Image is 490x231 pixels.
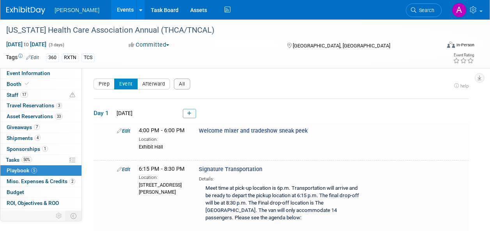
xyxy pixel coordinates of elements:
span: 4:00 PM - 6:00 PM [139,127,185,134]
span: 7 [34,124,40,130]
span: [GEOGRAPHIC_DATA], [GEOGRAPHIC_DATA] [293,43,390,49]
span: 3 [56,103,62,108]
img: Amber Vincent [452,3,467,17]
td: Personalize Event Tab Strip [52,211,66,221]
span: Signature Transportation [199,166,262,173]
div: Location: [139,135,187,143]
td: Tags [6,53,39,62]
a: Playbook5 [0,165,81,176]
span: 50% [21,157,32,163]
a: ROI, Objectives & ROO [0,198,81,208]
span: help [460,83,469,89]
span: 5 [31,168,37,173]
a: Edit [117,166,130,172]
span: 12 [40,211,48,217]
span: (3 days) [48,42,64,47]
a: Edit [26,55,39,60]
a: Edit [117,128,130,134]
span: Travel Reservations [7,102,62,108]
div: In-Person [456,42,474,48]
button: Prep [94,79,115,89]
span: Booth [7,81,30,87]
a: Tasks50% [0,155,81,165]
a: Event Information [0,68,81,79]
div: [STREET_ADDRESS][PERSON_NAME] [139,181,187,196]
span: Tasks [6,157,32,163]
a: Asset Reservations33 [0,111,81,122]
a: Budget [0,187,81,198]
span: 17 [20,92,28,98]
img: ExhibitDay [6,7,45,14]
button: All [174,79,190,89]
i: Booth reservation complete [25,82,29,86]
a: Attachments12 [0,209,81,219]
span: Potential Scheduling Conflict -- at least one attendee is tagged in another overlapping event. [70,92,75,99]
span: 4 [35,135,41,141]
span: 1 [42,146,48,152]
span: Day 1 [94,109,113,117]
div: RXTN [62,54,79,62]
button: Committed [126,41,172,49]
span: Giveaways [7,124,40,130]
button: Event [114,79,138,89]
button: Afterward [137,79,170,89]
a: Sponsorships1 [0,144,81,154]
a: Booth [0,79,81,89]
a: Shipments4 [0,133,81,143]
span: Attachments [7,211,48,217]
span: Sponsorships [7,146,48,152]
span: Event Information [7,70,50,76]
span: Playbook [7,167,37,173]
div: Details: [199,173,367,182]
span: [DATE] [DATE] [6,41,47,48]
div: Event Rating [453,53,474,57]
span: Budget [7,189,24,195]
a: Misc. Expenses & Credits2 [0,176,81,187]
span: ROI, Objectives & ROO [7,200,59,206]
span: 2 [69,178,75,184]
a: Staff17 [0,90,81,100]
a: Giveaways7 [0,122,81,133]
span: Shipments [7,135,41,141]
a: Search [406,3,442,17]
img: Format-Inperson.png [447,42,455,48]
div: 360 [46,54,59,62]
span: [PERSON_NAME] [55,7,99,13]
div: [US_STATE] Health Care Association Annual (THCA/TNCAL) [4,23,434,37]
span: Asset Reservations [7,113,63,119]
td: Toggle Event Tabs [66,211,82,221]
div: Event Format [406,40,474,52]
span: Misc. Expenses & Credits [7,178,75,184]
div: Location: [139,173,187,181]
div: TCS [81,54,95,62]
span: 33 [55,114,63,119]
span: Search [416,7,434,13]
span: 6:15 PM - 8:30 PM [139,166,185,172]
a: Travel Reservations3 [0,100,81,111]
span: Staff [7,92,28,98]
span: [DATE] [114,110,133,116]
div: Exhibit Hall [139,143,187,150]
span: to [23,41,30,47]
span: Welcome mixer and tradeshow sneak peek [199,128,308,134]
